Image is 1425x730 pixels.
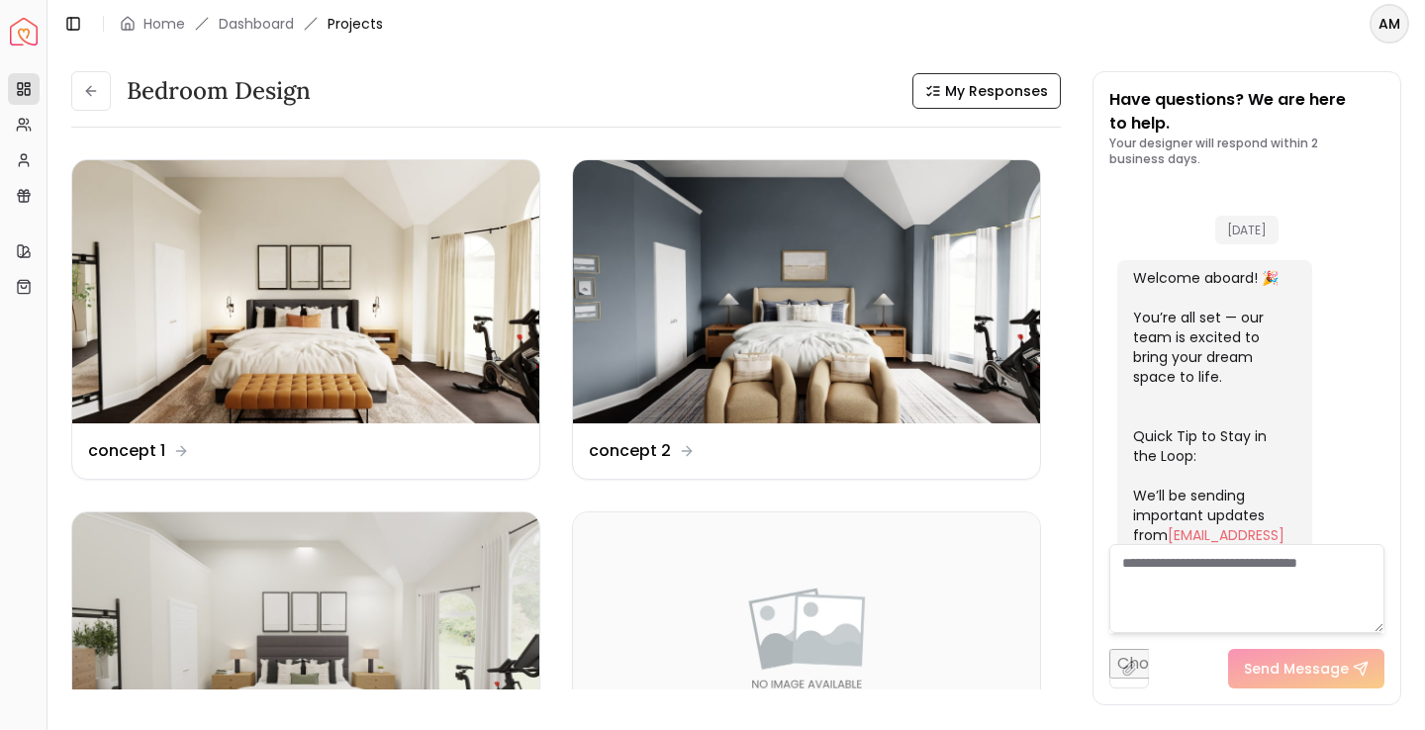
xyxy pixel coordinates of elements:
[120,14,383,34] nav: breadcrumb
[1370,4,1409,44] button: AM
[1109,88,1384,136] p: Have questions? We are here to help.
[945,81,1048,101] span: My Responses
[572,159,1041,480] a: concept 2concept 2
[127,75,311,107] h3: Bedroom design
[328,14,383,34] span: Projects
[72,160,539,423] img: concept 1
[88,439,165,463] dd: concept 1
[1133,525,1284,565] a: [EMAIL_ADDRESS][DOMAIN_NAME]
[219,14,294,34] a: Dashboard
[1109,136,1384,167] p: Your designer will respond within 2 business days.
[573,160,1040,423] img: concept 2
[912,73,1061,109] button: My Responses
[10,18,38,46] a: Spacejoy
[71,159,540,480] a: concept 1concept 1
[10,18,38,46] img: Spacejoy Logo
[1215,216,1279,244] span: [DATE]
[589,439,671,463] dd: concept 2
[143,14,185,34] a: Home
[1372,6,1407,42] span: AM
